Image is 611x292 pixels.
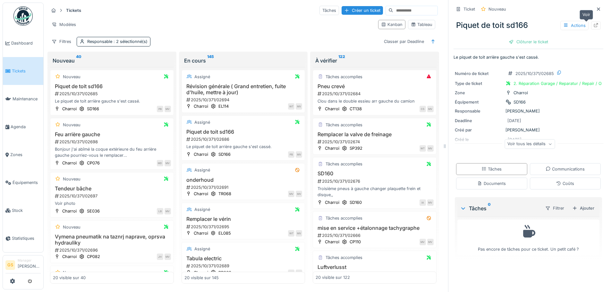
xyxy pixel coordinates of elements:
a: Équipements [3,169,43,196]
h3: Tendeur bâche [53,186,171,192]
div: Pas encore de tâches pour ce ticket. Un petit café ? [462,222,595,252]
div: Charroi [325,199,339,205]
div: Troisième pneus à gauche changer plaquette frein et disque,, [316,186,434,198]
li: [PERSON_NAME] [18,258,41,272]
div: Charroi [325,239,339,245]
div: Charroi [62,208,77,214]
div: WT [420,145,426,152]
div: MV [427,239,434,245]
div: Nouveau [488,6,506,12]
div: SD166 [218,151,231,157]
div: Filtrer [542,204,567,213]
div: 2025/10/371/02696 [54,247,171,253]
div: Voir [580,10,593,19]
div: Créer un ticket [342,6,383,15]
div: Charroi [325,106,339,112]
div: Tâches accomplies [326,215,362,221]
div: Responsable [87,38,148,45]
div: MV [296,103,302,110]
div: Tâches [460,204,540,212]
div: 2025/10/371/02684 [317,91,434,97]
div: Le piquet de toit arrière gauche s'est cassé. [53,98,171,104]
div: Nouveau [63,224,81,230]
div: Kanban [381,21,403,28]
div: Ticket [463,6,475,12]
h3: Piquet de toit sd166 [184,129,302,135]
div: 2025/10/371/02694 [186,97,302,103]
div: CP082 [87,254,100,260]
h3: Tabula electric [184,255,302,262]
p: Le piquet de toit arrière gauche s'est cassé. [454,54,603,60]
div: 2025/10/371/02666 [317,232,434,238]
a: Agenda [3,113,43,141]
div: Tâches accomplies [326,74,362,80]
div: MV [296,230,302,237]
div: Deadline [455,118,503,124]
div: 20 visible sur 145 [184,275,219,281]
div: Classer par Deadline [381,37,427,46]
div: MV [165,106,171,112]
div: Tâches [319,6,339,15]
div: Voir photo [53,200,171,206]
span: : 2 sélectionné(s) [112,39,148,44]
span: Dashboard [11,40,41,46]
div: MV [165,208,171,214]
span: Équipements [13,179,41,186]
a: Stock [3,196,43,224]
div: MV [420,239,426,245]
div: Modèles [49,20,79,29]
div: LB [157,208,163,214]
div: 20 visible sur 40 [53,275,86,281]
div: Charroi [194,230,208,236]
div: Assigné [194,167,210,173]
div: Bonjour j'ai abîmé la coque extérieure du feu arrière gauche pourriez-vous le remplacer Merci [53,146,171,158]
div: MV [165,254,171,260]
div: MV [296,270,302,276]
img: Badge_color-CXgf-gQk.svg [13,6,33,26]
div: Filtres [49,37,74,46]
div: Charroi [194,103,208,109]
a: Dashboard [3,29,43,57]
div: JH [157,254,163,260]
div: [PERSON_NAME] [455,127,602,133]
div: WT [288,230,294,237]
div: Communications [546,166,585,172]
div: SD166 [513,99,526,105]
h3: Luftverlusst [316,264,434,270]
div: TR068 [218,191,231,197]
a: GS Manager[PERSON_NAME] [5,258,41,273]
div: Charroi [513,90,528,96]
div: Numéro de ticket [455,71,503,77]
a: Tickets [3,57,43,85]
div: Charroi [194,151,208,157]
sup: 40 [76,57,81,64]
div: PB [157,106,163,112]
div: Créé par [455,127,503,133]
div: 2025/10/371/02689 [186,263,302,269]
div: 2025/10/371/02686 [186,136,302,142]
strong: Tickets [64,7,84,13]
h3: Révision générale ( Grand entretien, fuite d'huile, mettre à jour) [184,83,302,96]
li: GS [5,260,15,270]
div: Équipement [455,99,503,105]
div: Tâches accomplies [326,161,362,167]
div: CP110 [350,239,361,245]
div: Charroi [62,106,77,112]
h3: Remplacer la valve de freinage [316,131,434,138]
div: Charroi [325,145,339,151]
a: Zones [3,141,43,169]
div: Charroi [62,160,77,166]
div: RP060 [218,270,231,276]
div: SD160 [350,199,362,205]
div: PB [288,151,294,158]
div: À vérifier [315,57,434,64]
div: Manager [18,258,41,263]
div: MV [427,199,434,206]
h3: SD160 [316,171,434,177]
div: MV [296,191,302,197]
div: MV [296,151,302,158]
div: Responsable [455,108,503,114]
div: 2025/10/371/02691 [186,184,302,190]
span: Agenda [11,124,41,130]
div: Assigné [194,74,210,80]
